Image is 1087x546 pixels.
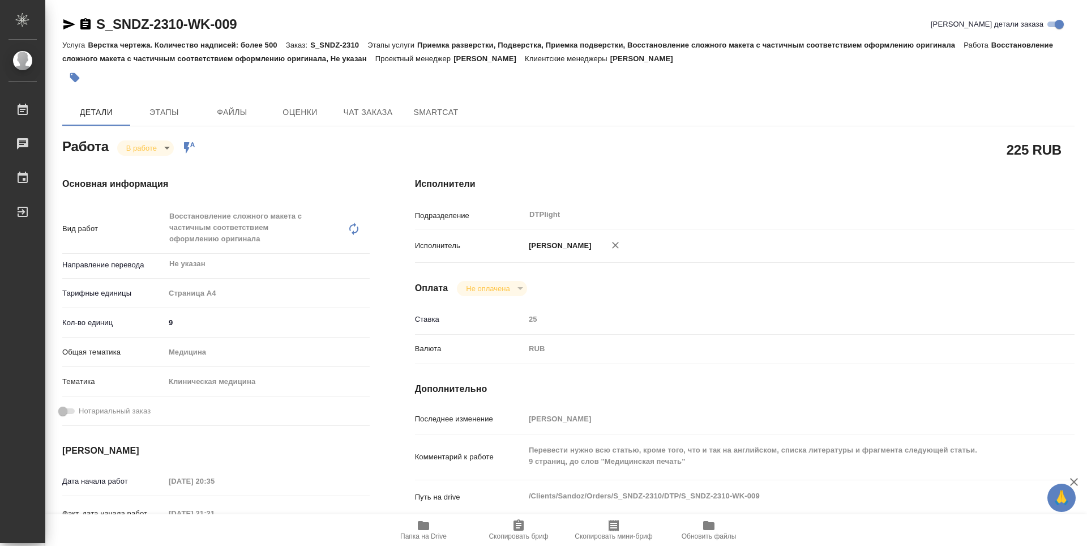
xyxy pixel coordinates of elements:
[62,288,165,299] p: Тарифные единицы
[310,41,367,49] p: S_SNDZ-2310
[62,376,165,387] p: Тематика
[375,54,453,63] p: Проектный менеджер
[165,284,370,303] div: Страница А4
[603,233,628,258] button: Удалить исполнителя
[62,41,88,49] p: Услуга
[415,281,448,295] h4: Оплата
[62,317,165,329] p: Кол-во единиц
[79,406,151,417] span: Нотариальный заказ
[931,19,1043,30] span: [PERSON_NAME] детали заказа
[415,210,525,221] p: Подразделение
[525,54,610,63] p: Клиентские менеджеры
[79,18,92,31] button: Скопировать ссылку
[453,54,525,63] p: [PERSON_NAME]
[400,532,447,540] span: Папка на Drive
[566,514,661,546] button: Скопировать мини-бриф
[62,18,76,31] button: Скопировать ссылку для ЯМессенджера
[165,343,370,362] div: Медицина
[117,140,174,156] div: В работе
[96,16,237,32] a: S_SNDZ-2310-WK-009
[341,105,395,120] span: Чат заказа
[463,284,513,293] button: Не оплачена
[415,382,1075,396] h4: Дополнительно
[205,105,259,120] span: Файлы
[489,532,548,540] span: Скопировать бриф
[62,223,165,234] p: Вид работ
[525,311,1020,327] input: Пустое поле
[525,411,1020,427] input: Пустое поле
[165,314,370,331] input: ✎ Введи что-нибудь
[165,473,264,489] input: Пустое поле
[62,259,165,271] p: Направление перевода
[682,532,737,540] span: Обновить файлы
[1052,486,1071,510] span: 🙏
[415,240,525,251] p: Исполнитель
[417,41,964,49] p: Приемка разверстки, Подверстка, Приемка подверстки, Восстановление сложного макета с частичным со...
[525,441,1020,471] textarea: Перевести нужно всю статью, кроме того, что и так на английском, списка литературы и фрагмента сл...
[525,487,1020,506] textarea: /Clients/Sandoz/Orders/S_SNDZ-2310/DTP/S_SNDZ-2310-WK-009
[62,177,370,191] h4: Основная информация
[415,177,1075,191] h4: Исполнители
[165,372,370,391] div: Клиническая медицина
[457,281,527,296] div: В работе
[415,343,525,355] p: Валюта
[471,514,566,546] button: Скопировать бриф
[415,451,525,463] p: Комментарий к работе
[165,505,264,522] input: Пустое поле
[610,54,682,63] p: [PERSON_NAME]
[69,105,123,120] span: Детали
[62,65,87,90] button: Добавить тэг
[1047,484,1076,512] button: 🙏
[137,105,191,120] span: Этапы
[409,105,463,120] span: SmartCat
[123,143,160,153] button: В работе
[964,41,991,49] p: Работа
[62,444,370,458] h4: [PERSON_NAME]
[367,41,417,49] p: Этапы услуги
[88,41,285,49] p: Верстка чертежа. Количество надписей: более 500
[525,339,1020,359] div: RUB
[62,347,165,358] p: Общая тематика
[415,413,525,425] p: Последнее изменение
[273,105,327,120] span: Оценки
[286,41,310,49] p: Заказ:
[415,492,525,503] p: Путь на drive
[62,135,109,156] h2: Работа
[661,514,756,546] button: Обновить файлы
[1007,140,1062,159] h2: 225 RUB
[415,314,525,325] p: Ставка
[62,476,165,487] p: Дата начала работ
[62,508,165,519] p: Факт. дата начала работ
[376,514,471,546] button: Папка на Drive
[575,532,652,540] span: Скопировать мини-бриф
[525,240,592,251] p: [PERSON_NAME]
